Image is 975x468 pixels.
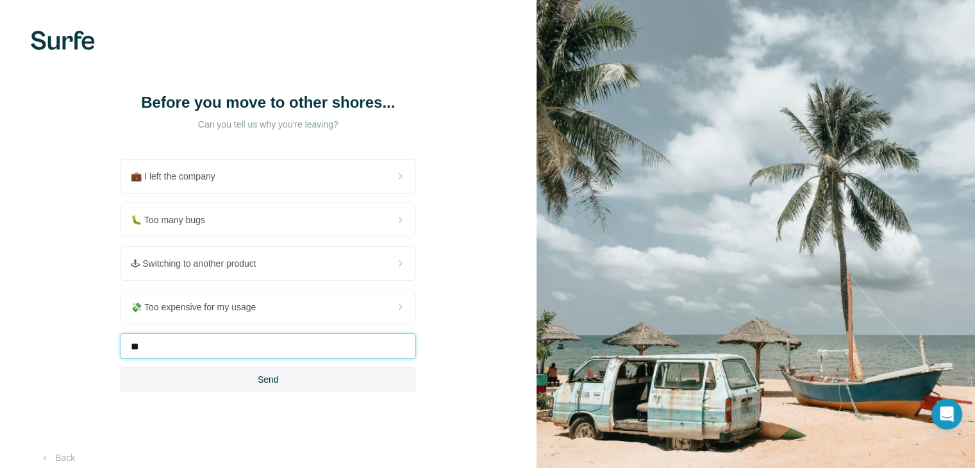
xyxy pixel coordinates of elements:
h1: Before you move to other shores... [140,92,396,113]
p: Can you tell us why you're leaving? [140,118,396,131]
span: 💼 I left the company [131,170,225,183]
button: Send [120,367,416,392]
img: Surfe's logo [31,31,95,50]
span: 💸 Too expensive for my usage [131,301,266,313]
div: Open Intercom Messenger [931,399,962,430]
span: 🕹 Switching to another product [131,257,266,270]
span: Send [258,373,279,386]
span: 🐛 Too many bugs [131,213,215,226]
